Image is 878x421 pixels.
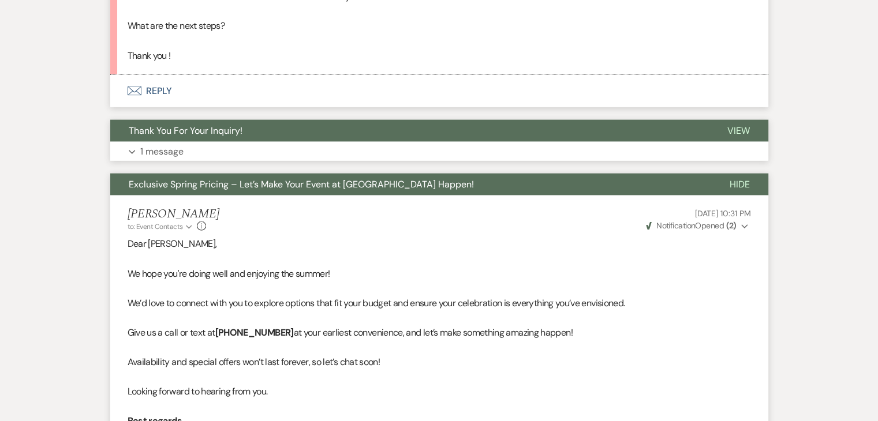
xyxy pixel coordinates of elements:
button: Thank You For Your Inquiry! [110,120,709,142]
span: Thank You For Your Inquiry! [129,125,242,137]
span: Opened [646,220,737,231]
strong: ( 2 ) [726,220,736,231]
p: We hope you're doing well and enjoying the summer! [128,266,751,281]
span: View [727,125,750,137]
strong: [PHONE_NUMBER] [215,326,294,339]
span: [DATE] 10:31 PM [695,208,751,219]
p: Give us a call or text at at your earliest convenience, and let’s make something amazing happen! [128,325,751,340]
p: Thank you ! [128,48,751,63]
span: to: Event Contacts [128,222,183,231]
span: Notification [656,220,695,231]
button: Exclusive Spring Pricing – Let’s Make Your Event at [GEOGRAPHIC_DATA] Happen! [110,174,711,196]
button: NotificationOpened (2) [644,220,751,232]
button: to: Event Contacts [128,221,194,232]
button: Reply [110,75,768,107]
p: Looking forward to hearing from you. [128,384,751,399]
p: What are the next steps? [128,18,751,33]
h5: [PERSON_NAME] [128,207,219,221]
button: View [709,120,768,142]
button: 1 message [110,142,768,161]
p: 1 message [140,144,184,159]
p: Dear [PERSON_NAME], [128,236,751,251]
p: Availability and special offers won’t last forever, so let’s chat soon! [128,355,751,370]
button: Hide [711,174,768,196]
span: Hide [730,178,750,190]
span: Exclusive Spring Pricing – Let’s Make Your Event at [GEOGRAPHIC_DATA] Happen! [129,178,474,190]
p: We’d love to connect with you to explore options that fit your budget and ensure your celebration... [128,296,751,311]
